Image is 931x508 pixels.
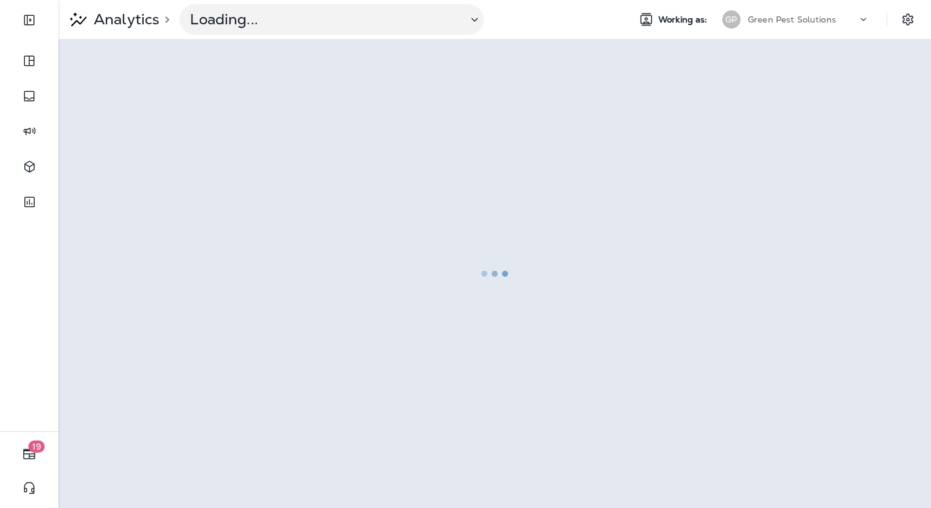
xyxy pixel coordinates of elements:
span: Working as: [658,15,710,25]
p: > [159,15,170,24]
span: 19 [29,440,45,453]
p: Green Pest Solutions [748,15,836,24]
button: Expand Sidebar [12,8,46,32]
div: GP [722,10,741,29]
p: Loading... [190,10,458,29]
button: 19 [12,442,46,466]
button: Settings [897,9,919,30]
p: Analytics [89,10,159,29]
